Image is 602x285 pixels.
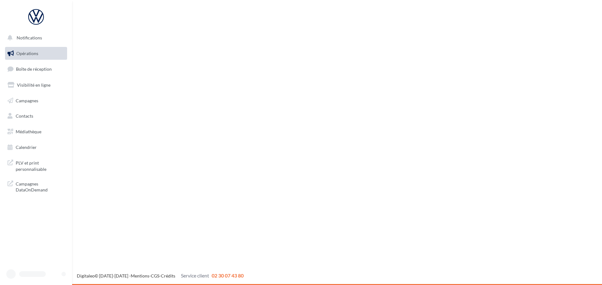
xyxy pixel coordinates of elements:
span: Calendrier [16,145,37,150]
span: Campagnes DataOnDemand [16,180,65,193]
span: Contacts [16,113,33,119]
a: Visibilité en ligne [4,79,68,92]
a: CGS [151,273,159,278]
span: Médiathèque [16,129,41,134]
button: Notifications [4,31,66,44]
span: 02 30 07 43 80 [212,272,244,278]
span: © [DATE]-[DATE] - - - [77,273,244,278]
a: Mentions [131,273,149,278]
span: Service client [181,272,209,278]
span: Boîte de réception [16,66,52,72]
a: Digitaleo [77,273,95,278]
span: PLV et print personnalisable [16,159,65,172]
a: Campagnes DataOnDemand [4,177,68,196]
a: PLV et print personnalisable [4,156,68,175]
a: Boîte de réception [4,62,68,76]
span: Campagnes [16,98,38,103]
a: Médiathèque [4,125,68,138]
a: Calendrier [4,141,68,154]
a: Campagnes [4,94,68,107]
span: Visibilité en ligne [17,82,50,88]
a: Crédits [161,273,175,278]
a: Contacts [4,109,68,123]
a: Opérations [4,47,68,60]
span: Opérations [16,51,38,56]
span: Notifications [17,35,42,40]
